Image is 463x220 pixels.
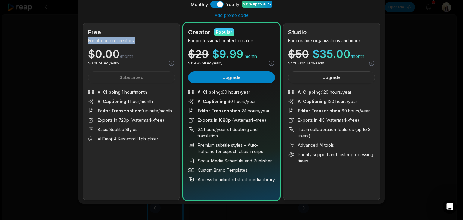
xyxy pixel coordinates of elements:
div: $ 50 [288,49,309,59]
span: 120 hours/year [298,89,351,95]
span: AI Captioning : [298,99,328,104]
li: Priority support and faster processing times [288,151,375,164]
iframe: Intercom live chat [443,200,457,214]
span: AI Captioning : [98,99,128,104]
button: Upgrade [288,71,375,83]
span: /month [243,53,257,59]
span: /month [120,53,133,59]
div: Save up to 40% [243,2,271,7]
li: AI Emoji & Keyword Highlighter [88,136,175,142]
li: Premium subtitle styles + Auto-Reframe for aspect ratios in clips [188,142,275,155]
h2: Free [88,28,101,37]
h2: Creator [188,28,210,37]
div: $ 29 [188,49,209,59]
span: /month [351,53,364,59]
span: 60 hours/year [198,89,250,95]
span: $ 0.00 [88,49,120,59]
li: Basic Subtitle Styles [88,126,175,133]
span: AI Clipping : [298,90,322,95]
span: Yearly [226,1,239,8]
li: Custom Brand Templates [188,167,275,173]
li: Team collaboration features (up to 3 users) [288,126,375,139]
div: Popular [216,29,232,35]
li: Exports in 1080p (watermark-free) [188,117,275,123]
li: Social Media Schedule and Publisher [188,158,275,164]
li: 24 hours/year of dubbing and translation [188,126,275,139]
h2: Studio [288,28,307,37]
li: Exports in 720p (watermark-free) [88,117,175,123]
p: $ 119.88 billed yearly [188,61,222,66]
span: 0 minute/month [98,108,172,114]
button: Upgrade [188,71,275,83]
span: 1 hour/month [98,89,147,95]
span: 60 hours/year [298,108,370,114]
p: $ 0.00 billed yearly [88,61,119,66]
p: $ 420.00 billed yearly [288,61,324,66]
span: AI Clipping : [198,90,222,95]
span: Editor Transcription : [198,108,241,113]
span: AI Clipping : [98,90,122,95]
p: For all content creators [88,37,175,44]
span: 24 hours/year [198,108,269,114]
li: Advanced AI tools [288,142,375,148]
span: 60 hours/year [198,98,256,105]
span: $ 35.00 [313,49,351,59]
li: Access to unlimited stock media library [188,176,275,183]
p: For professional content creators [188,37,275,44]
span: Monthly [191,1,208,8]
span: $ 9.99 [212,49,243,59]
p: For creative organizations and more [288,37,375,44]
span: AI Captioning : [198,99,228,104]
span: Editor Transcription : [298,108,342,113]
span: Editor Transcription : [98,108,141,113]
span: 1 hour/month [98,98,153,105]
li: Exports in 4K (watermark-free) [288,117,375,123]
span: 120 hours/year [298,98,357,105]
div: Add promo code [83,13,380,18]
